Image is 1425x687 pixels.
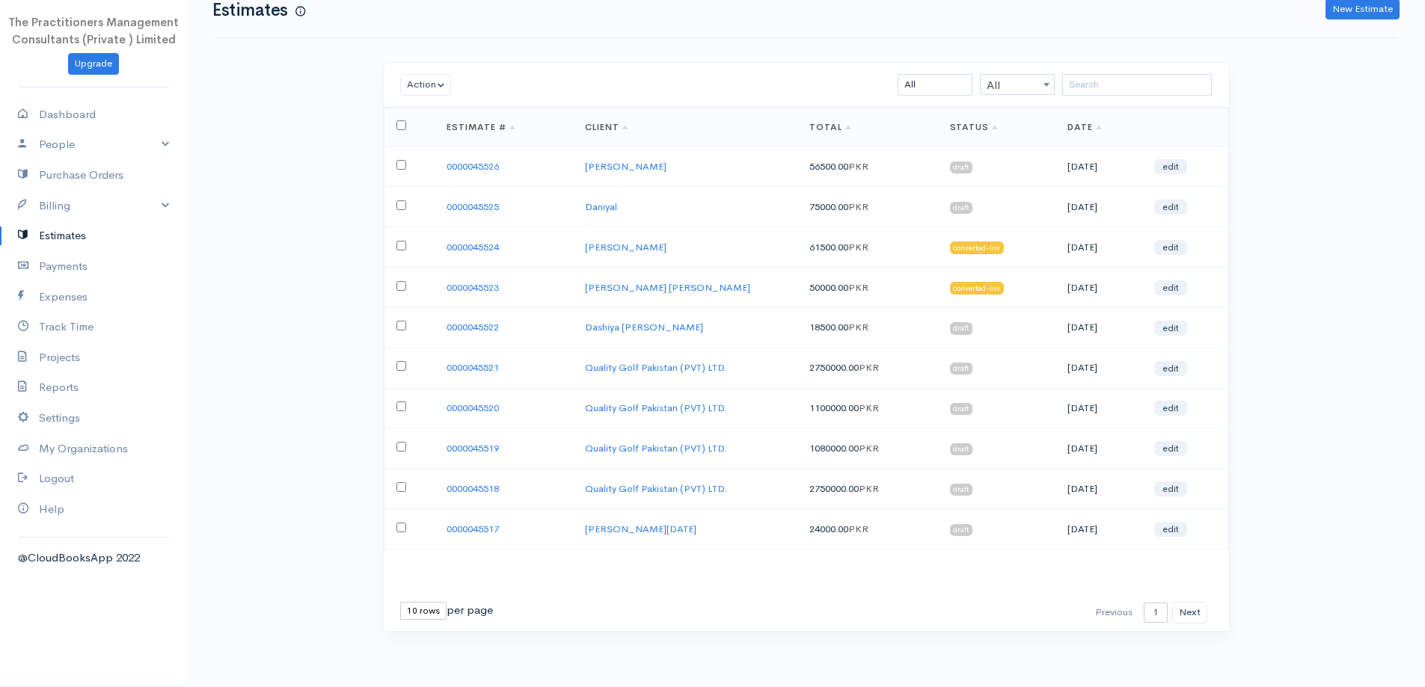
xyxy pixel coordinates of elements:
td: [DATE] [1055,187,1143,227]
span: All [980,74,1055,95]
a: [PERSON_NAME] [585,241,666,253]
a: Date [1067,121,1102,133]
td: 50000.00 [797,267,937,307]
input: Search [1062,74,1212,96]
span: draft [950,363,973,375]
a: [PERSON_NAME][DATE] [585,523,696,535]
span: PKR [848,321,868,333]
td: 56500.00 [797,147,937,187]
td: [DATE] [1055,348,1143,388]
a: 0000045526 [447,160,499,173]
td: 2750000.00 [797,469,937,509]
td: [DATE] [1055,388,1143,428]
td: [DATE] [1055,267,1143,307]
td: [DATE] [1055,428,1143,469]
td: 1100000.00 [797,388,937,428]
a: Quality Golf Pakistan (PVT) LTD. [585,482,727,495]
td: [DATE] [1055,509,1143,549]
span: draft [950,524,973,536]
span: The Practitioners Management Consultants (Private ) Limited [8,15,179,46]
span: PKR [859,401,879,414]
a: Quality Golf Pakistan (PVT) LTD. [585,361,727,374]
a: 0000045525 [447,200,499,213]
span: How to create your first Extimate? [295,5,305,18]
a: Quality Golf Pakistan (PVT) LTD. [585,442,727,455]
span: All [981,75,1054,96]
span: draft [950,161,973,173]
td: 24000.00 [797,509,937,549]
a: edit [1154,321,1187,336]
div: per page [400,602,493,620]
a: Dashiya [PERSON_NAME] [585,321,703,333]
span: PKR [848,241,868,253]
a: edit [1154,401,1187,416]
a: 0000045518 [447,482,499,495]
a: 0000045523 [447,281,499,294]
a: edit [1154,481,1187,496]
a: edit [1154,200,1187,215]
a: 0000045521 [447,361,499,374]
a: Estimate # [447,121,515,133]
a: Upgrade [68,53,119,75]
span: draft [950,403,973,415]
a: edit [1154,240,1187,255]
td: 75000.00 [797,187,937,227]
a: [PERSON_NAME] [585,160,666,173]
a: Quality Golf Pakistan (PVT) LTD. [585,401,727,414]
a: 0000045519 [447,442,499,455]
a: edit [1154,361,1187,376]
button: Action [400,74,452,96]
span: PKR [848,200,868,213]
td: 18500.00 [797,307,937,348]
h1: Estimates [212,1,304,19]
span: PKR [848,281,868,294]
span: draft [950,202,973,214]
a: edit [1154,159,1187,174]
span: converted-inv [950,241,1005,253]
span: PKR [859,482,879,495]
a: Daniyal [585,200,617,213]
a: 0000045522 [447,321,499,333]
a: edit [1154,522,1187,537]
td: [DATE] [1055,307,1143,348]
span: PKR [859,442,879,455]
a: edit [1154,441,1187,456]
td: 61500.00 [797,227,937,268]
a: Status [950,121,999,133]
a: edit [1154,280,1187,295]
td: 2750000.00 [797,348,937,388]
a: 0000045517 [447,523,499,535]
span: draft [950,322,973,334]
a: 0000045520 [447,401,499,414]
a: Total [809,121,851,133]
td: 1080000.00 [797,428,937,469]
span: PKR [848,523,868,535]
a: [PERSON_NAME] [PERSON_NAME] [585,281,750,294]
span: PKR [848,160,868,173]
td: [DATE] [1055,227,1143,268]
span: draft [950,443,973,455]
a: Client [585,121,628,133]
span: PKR [859,361,879,374]
div: @CloudBooksApp 2022 [18,549,169,567]
td: [DATE] [1055,469,1143,509]
span: converted-inv [950,282,1005,294]
a: 0000045524 [447,241,499,253]
span: draft [950,484,973,496]
button: Next [1172,602,1207,623]
td: [DATE] [1055,147,1143,187]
